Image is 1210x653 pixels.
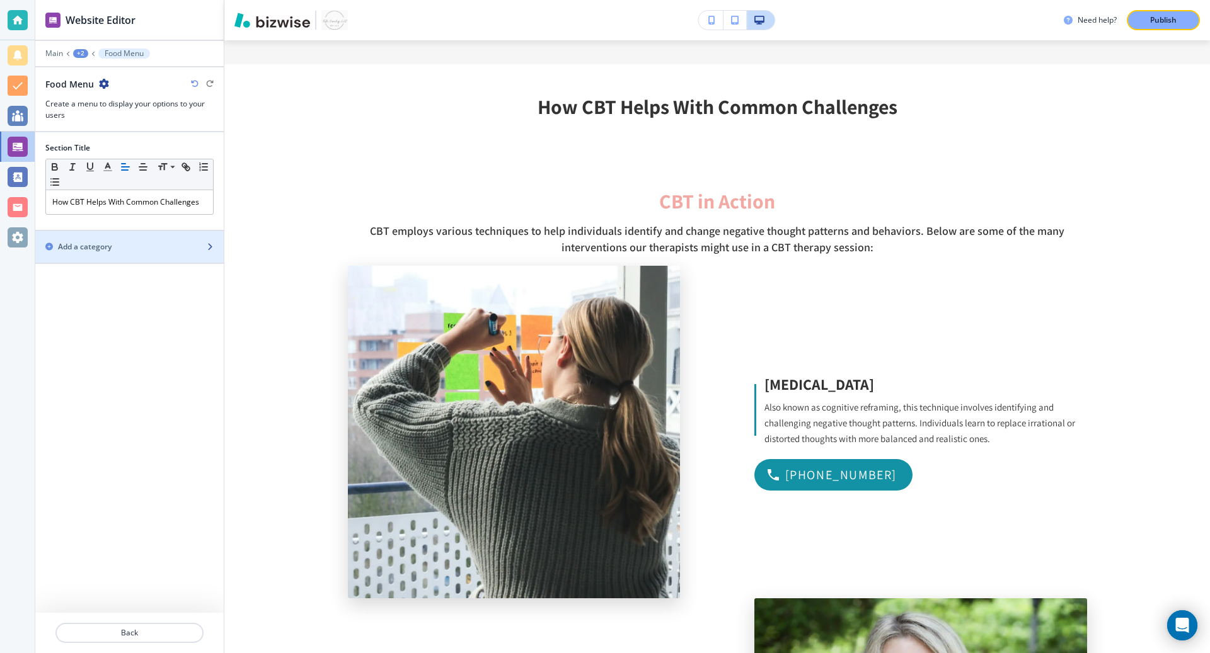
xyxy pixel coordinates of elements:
h2: Add a category [58,241,112,253]
button: Food Menu [98,48,150,59]
p: [PHONE_NUMBER] [785,465,897,485]
div: 770-800-7362 [754,459,913,491]
button: Main [45,49,63,58]
p: CBT employs various techniques to help individuals identify and change negative thought patterns ... [348,223,1087,256]
p: How CBT Helps With Common Challenges [52,196,207,208]
button: +2 [73,49,88,58]
h3: Create a menu to display your options to your users [45,98,214,121]
h3: Need help? [1078,14,1117,26]
img: Your Logo [321,10,348,30]
strong: CBT in Action [659,188,775,214]
h2: Food Menu [45,77,94,91]
img: Photo [348,266,681,598]
button: Publish [1127,10,1200,30]
img: Bizwise Logo [234,13,310,28]
div: Open Intercom Messenger [1167,610,1197,640]
p: How CBT Helps With Common Challenges [287,94,1146,118]
button: Add a category [35,231,224,263]
strong: [MEDICAL_DATA] [764,374,874,394]
h2: Section Title [45,142,90,154]
button: Back [55,623,204,643]
a: [PHONE_NUMBER] [754,459,913,491]
img: editor icon [45,13,60,28]
p: Food Menu [105,49,144,58]
h2: Website Editor [66,13,135,28]
p: Publish [1150,14,1177,26]
p: Back [57,627,202,639]
p: Also known as cognitive reframing, this technique involves identifying and challenging negative t... [764,400,1087,446]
